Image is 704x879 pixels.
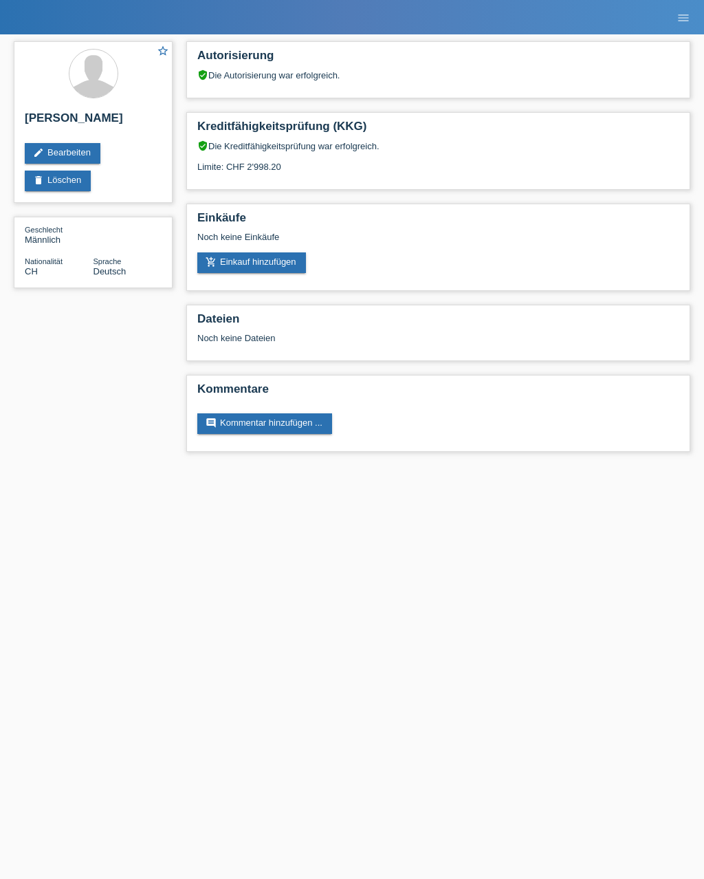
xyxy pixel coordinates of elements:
i: delete [33,175,44,186]
span: Schweiz [25,266,38,276]
span: Nationalität [25,257,63,265]
h2: [PERSON_NAME] [25,111,162,132]
a: deleteLöschen [25,171,91,191]
h2: Einkäufe [197,211,679,232]
h2: Kreditfähigkeitsprüfung (KKG) [197,120,679,140]
i: verified_user [197,69,208,80]
div: Noch keine Dateien [197,333,542,343]
a: commentKommentar hinzufügen ... [197,413,332,434]
a: menu [670,13,697,21]
a: star_border [157,45,169,59]
div: Noch keine Einkäufe [197,232,679,252]
div: Die Autorisierung war erfolgreich. [197,69,679,80]
i: edit [33,147,44,158]
span: Geschlecht [25,226,63,234]
a: editBearbeiten [25,143,100,164]
i: comment [206,417,217,428]
a: add_shopping_cartEinkauf hinzufügen [197,252,306,273]
span: Deutsch [93,266,126,276]
i: add_shopping_cart [206,257,217,268]
span: Sprache [93,257,122,265]
div: Die Kreditfähigkeitsprüfung war erfolgreich. Limite: CHF 2'998.20 [197,140,679,182]
h2: Kommentare [197,382,679,403]
i: menu [676,11,690,25]
div: Männlich [25,224,93,245]
i: star_border [157,45,169,57]
i: verified_user [197,140,208,151]
h2: Autorisierung [197,49,679,69]
h2: Dateien [197,312,679,333]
